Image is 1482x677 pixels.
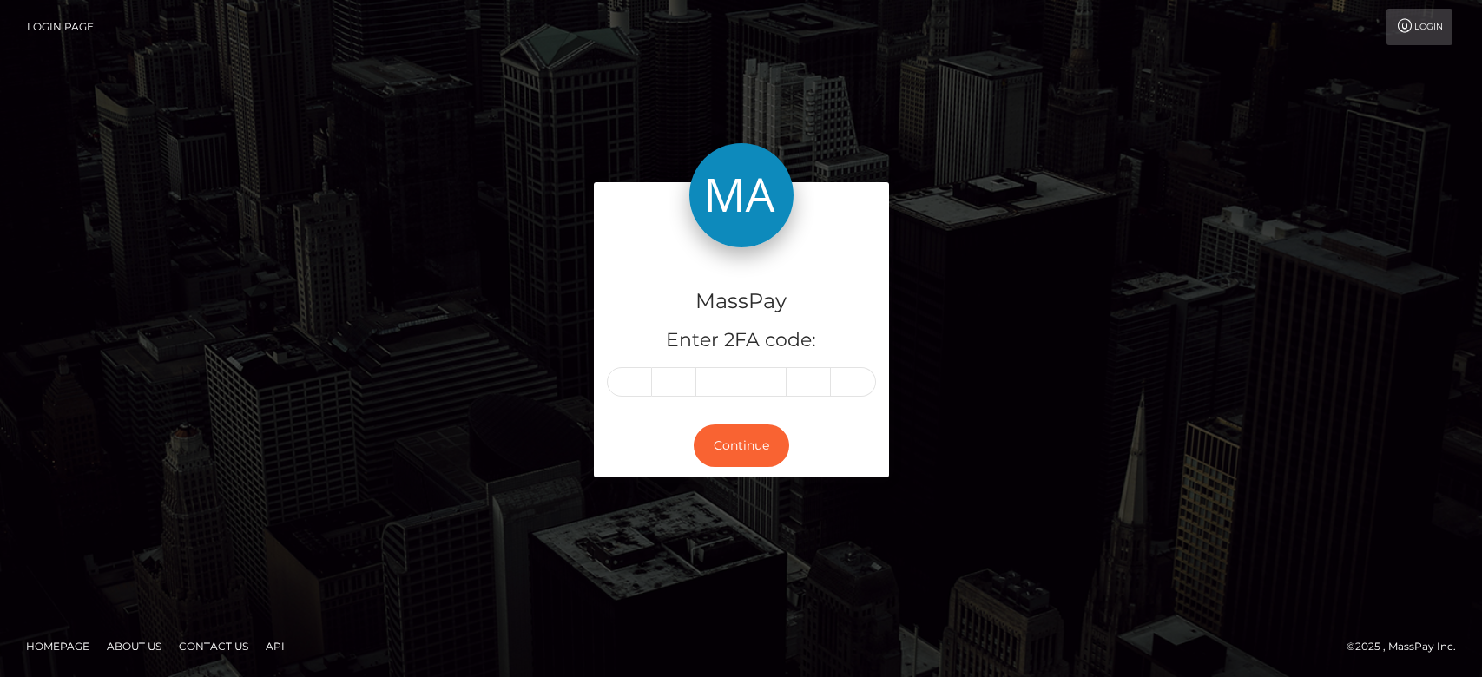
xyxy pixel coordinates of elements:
[172,633,255,660] a: Contact Us
[259,633,292,660] a: API
[19,633,96,660] a: Homepage
[689,143,794,247] img: MassPay
[607,286,876,317] h4: MassPay
[694,424,789,467] button: Continue
[1386,9,1452,45] a: Login
[27,9,94,45] a: Login Page
[607,327,876,354] h5: Enter 2FA code:
[100,633,168,660] a: About Us
[1347,637,1469,656] div: © 2025 , MassPay Inc.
